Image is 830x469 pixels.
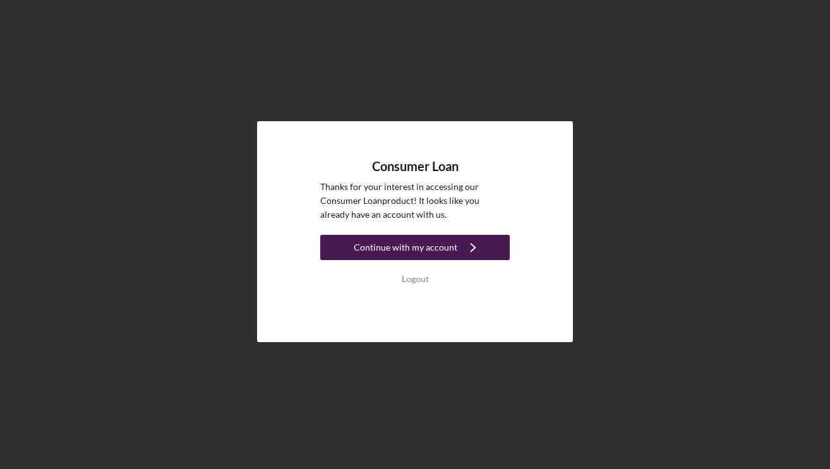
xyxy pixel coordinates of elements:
button: Logout [320,266,510,292]
a: Continue with my account [320,235,510,263]
h4: Consumer Loan [372,159,459,174]
div: Logout [402,266,429,292]
button: Continue with my account [320,235,510,260]
div: Continue with my account [354,235,457,260]
p: Thanks for your interest in accessing our Consumer Loan product! It looks like you already have a... [320,180,510,222]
